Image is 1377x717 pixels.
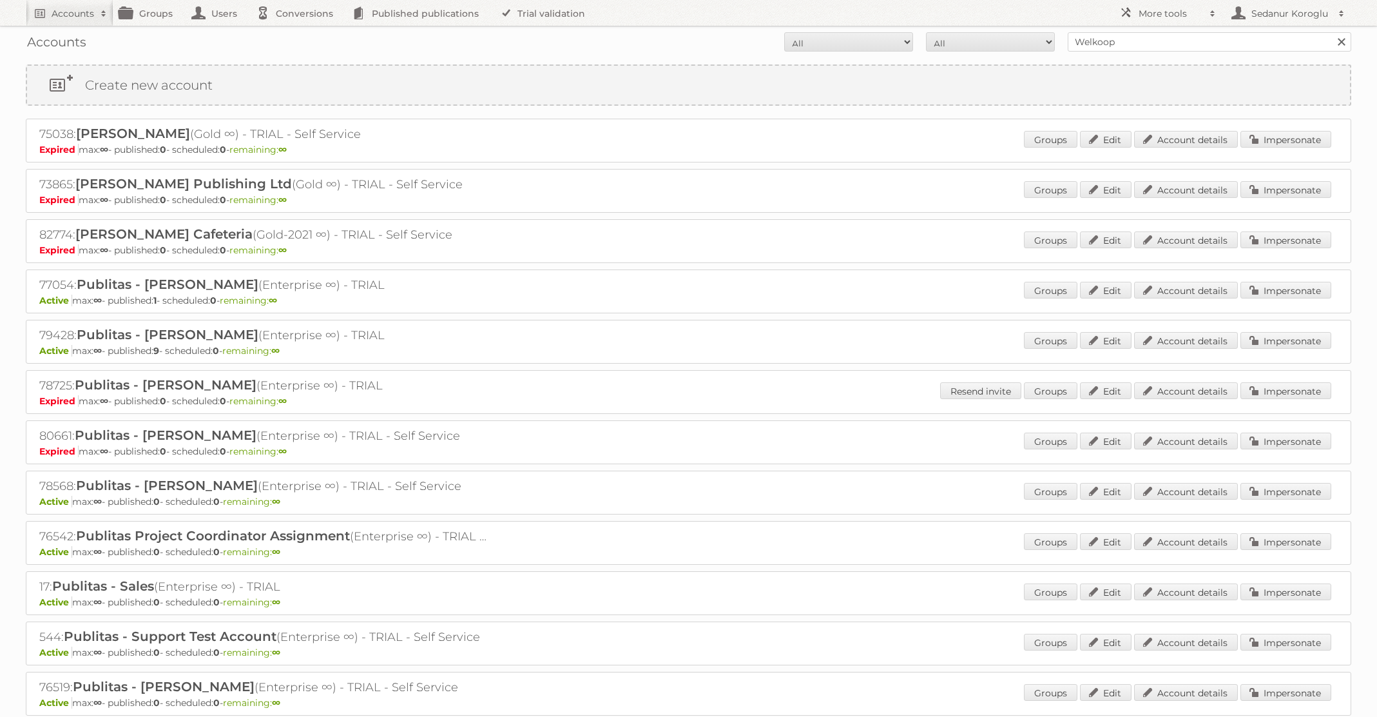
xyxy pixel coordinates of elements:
[1024,433,1077,449] a: Groups
[39,679,490,696] h2: 76519: (Enterprise ∞) - TRIAL - Self Service
[1134,332,1238,349] a: Account details
[39,126,490,142] h2: 75038: (Gold ∞) - TRIAL - Self Service
[39,546,1338,558] p: max: - published: - scheduled: -
[153,295,157,306] strong: 1
[213,647,220,658] strong: 0
[213,496,220,507] strong: 0
[1024,483,1077,500] a: Groups
[39,345,72,357] span: Active
[223,496,280,507] span: remaining:
[39,244,1338,256] p: max: - published: - scheduled: -
[1080,533,1131,550] a: Edit
[1080,382,1131,399] a: Edit
[272,496,280,507] strong: ∞
[1134,634,1238,651] a: Account details
[223,546,280,558] span: remaining:
[39,244,79,256] span: Expired
[223,697,280,709] span: remaining:
[1080,433,1131,449] a: Edit
[1240,181,1331,198] a: Impersonate
[27,66,1350,104] a: Create new account
[73,679,255,694] span: Publitas - [PERSON_NAME]
[93,345,102,357] strong: ∞
[1134,533,1238,550] a: Account details
[39,277,490,293] h2: 77054: (Enterprise ∞) - TRIAL
[93,496,102,507] strong: ∞
[39,697,72,709] span: Active
[229,446,287,457] span: remaining:
[160,395,166,407] strong: 0
[278,446,287,457] strong: ∞
[1134,684,1238,701] a: Account details
[39,395,1338,407] p: max: - published: - scheduled: -
[39,446,1338,457] p: max: - published: - scheduled: -
[100,244,108,256] strong: ∞
[1080,584,1131,600] a: Edit
[1134,584,1238,600] a: Account details
[1024,533,1077,550] a: Groups
[1134,181,1238,198] a: Account details
[153,697,160,709] strong: 0
[1080,684,1131,701] a: Edit
[39,647,72,658] span: Active
[153,647,160,658] strong: 0
[39,546,72,558] span: Active
[222,345,280,357] span: remaining:
[272,596,280,608] strong: ∞
[75,427,256,443] span: Publitas - [PERSON_NAME]
[100,144,108,155] strong: ∞
[76,528,350,544] span: Publitas Project Coordinator Assignment
[93,295,102,306] strong: ∞
[213,345,219,357] strong: 0
[1240,483,1331,500] a: Impersonate
[160,244,166,256] strong: 0
[76,478,258,493] span: Publitas - [PERSON_NAME]
[160,144,166,155] strong: 0
[153,345,159,357] strong: 9
[213,596,220,608] strong: 0
[213,697,220,709] strong: 0
[39,647,1338,658] p: max: - published: - scheduled: -
[1240,282,1331,299] a: Impersonate
[1240,382,1331,399] a: Impersonate
[1240,433,1331,449] a: Impersonate
[153,546,160,558] strong: 0
[39,144,1338,155] p: max: - published: - scheduled: -
[229,194,287,206] span: remaining:
[39,697,1338,709] p: max: - published: - scheduled: -
[229,244,287,256] span: remaining:
[223,647,280,658] span: remaining:
[1240,584,1331,600] a: Impersonate
[39,226,490,243] h2: 82774: (Gold-2021 ∞) - TRIAL - Self Service
[1240,131,1331,148] a: Impersonate
[1240,634,1331,651] a: Impersonate
[75,176,292,192] span: [PERSON_NAME] Publishing Ltd
[153,596,160,608] strong: 0
[1024,131,1077,148] a: Groups
[278,144,287,155] strong: ∞
[220,144,226,155] strong: 0
[220,244,226,256] strong: 0
[160,446,166,457] strong: 0
[220,395,226,407] strong: 0
[1240,231,1331,248] a: Impersonate
[278,395,287,407] strong: ∞
[1024,684,1077,701] a: Groups
[39,596,72,608] span: Active
[220,295,277,306] span: remaining:
[93,546,102,558] strong: ∞
[229,144,287,155] span: remaining:
[93,596,102,608] strong: ∞
[39,377,490,394] h2: 78725: (Enterprise ∞) - TRIAL
[1240,332,1331,349] a: Impersonate
[1134,483,1238,500] a: Account details
[39,144,79,155] span: Expired
[39,596,1338,608] p: max: - published: - scheduled: -
[1024,584,1077,600] a: Groups
[39,194,1338,206] p: max: - published: - scheduled: -
[272,647,280,658] strong: ∞
[1134,382,1238,399] a: Account details
[75,226,253,242] span: [PERSON_NAME] Cafeteria
[64,629,276,644] span: Publitas - Support Test Account
[39,176,490,193] h2: 73865: (Gold ∞) - TRIAL - Self Service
